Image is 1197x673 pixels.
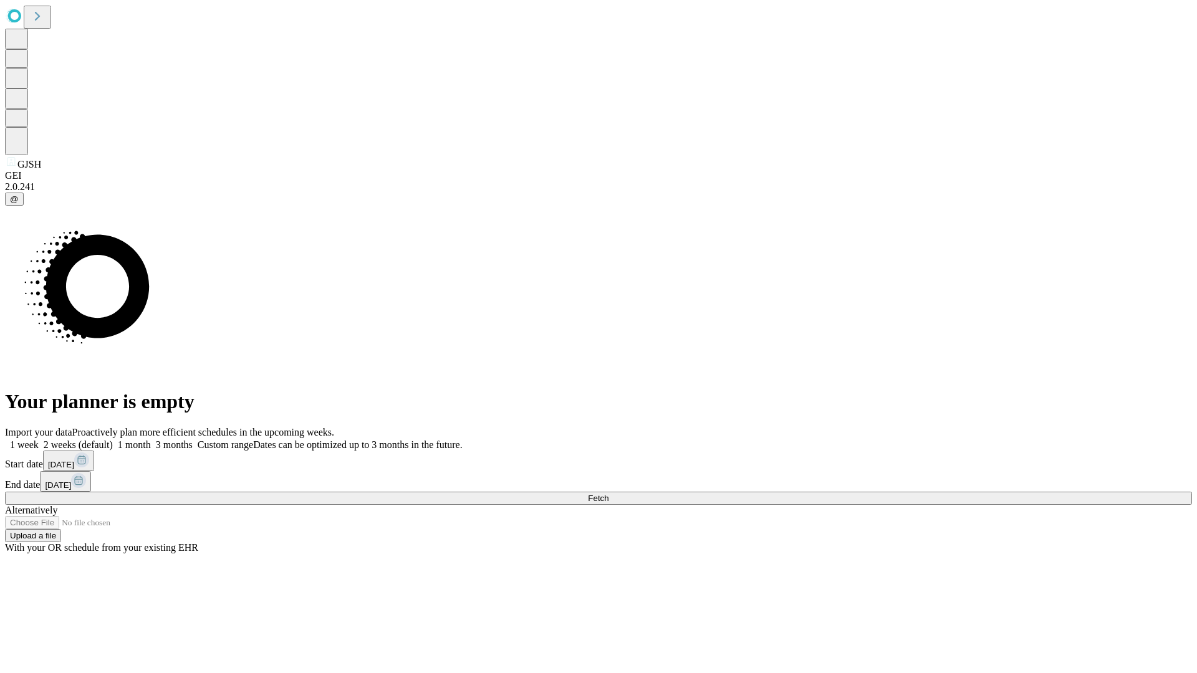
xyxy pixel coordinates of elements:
span: 1 week [10,439,39,450]
button: Fetch [5,492,1192,505]
h1: Your planner is empty [5,390,1192,413]
span: Alternatively [5,505,57,515]
span: Import your data [5,427,72,437]
button: [DATE] [40,471,91,492]
span: Custom range [198,439,253,450]
span: GJSH [17,159,41,169]
button: Upload a file [5,529,61,542]
button: [DATE] [43,451,94,471]
button: @ [5,193,24,206]
div: Start date [5,451,1192,471]
span: Fetch [588,494,608,503]
div: 2.0.241 [5,181,1192,193]
span: 2 weeks (default) [44,439,113,450]
div: GEI [5,170,1192,181]
div: End date [5,471,1192,492]
span: @ [10,194,19,204]
span: With your OR schedule from your existing EHR [5,542,198,553]
span: 3 months [156,439,193,450]
span: [DATE] [48,460,74,469]
span: 1 month [118,439,151,450]
span: Dates can be optimized up to 3 months in the future. [253,439,462,450]
span: [DATE] [45,480,71,490]
span: Proactively plan more efficient schedules in the upcoming weeks. [72,427,334,437]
